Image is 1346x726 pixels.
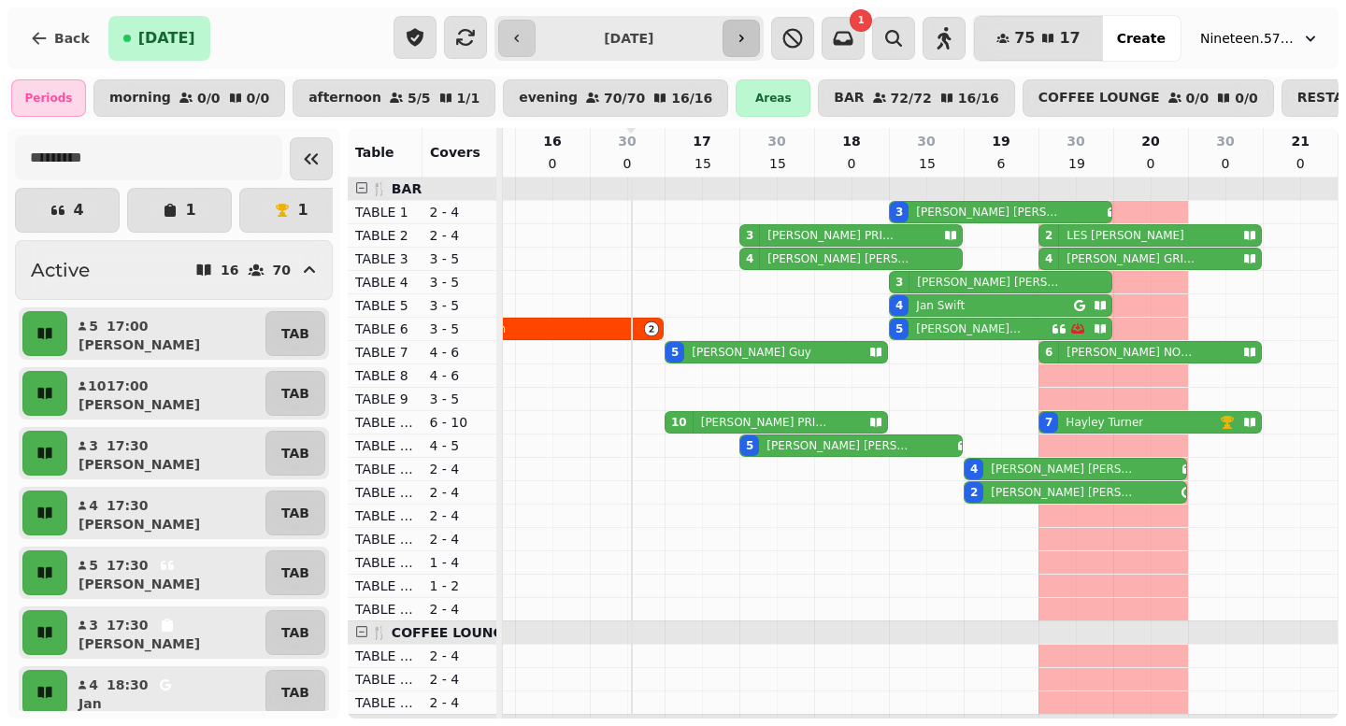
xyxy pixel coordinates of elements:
[109,91,171,106] p: morning
[281,504,309,522] p: TAB
[1235,92,1258,105] p: 0 / 0
[430,670,490,689] p: 2 - 4
[297,203,308,218] p: 1
[1068,154,1083,173] p: 19
[290,137,333,180] button: Collapse sidebar
[79,575,200,593] p: [PERSON_NAME]
[919,154,934,173] p: 15
[992,132,1009,150] p: 19
[265,491,325,535] button: TAB
[71,610,262,655] button: 317:30[PERSON_NAME]
[767,132,785,150] p: 30
[1189,21,1331,55] button: Nineteen.57 Restaurant & Bar
[355,530,415,548] p: TABLE 17
[221,263,238,277] p: 16
[71,371,262,416] button: 1017:00[PERSON_NAME]
[1102,16,1181,61] button: Create
[15,188,120,233] button: 4
[430,600,490,619] p: 2 - 4
[31,257,90,283] h2: Active
[834,91,864,106] p: BAR
[430,343,490,362] p: 4 - 6
[970,462,978,477] div: 4
[430,577,490,595] p: 1 - 2
[604,92,645,105] p: 70 / 70
[430,390,490,408] p: 3 - 5
[1045,345,1052,360] div: 6
[308,91,381,106] p: afternoon
[107,616,149,634] p: 17:30
[265,670,325,715] button: TAB
[991,485,1135,500] p: [PERSON_NAME] [PERSON_NAME]
[970,485,978,500] div: 2
[844,154,859,173] p: 0
[618,132,636,150] p: 30
[430,366,490,385] p: 4 - 6
[916,205,1060,220] p: [PERSON_NAME] [PERSON_NAME]
[430,483,490,502] p: 2 - 4
[79,515,200,534] p: [PERSON_NAME]
[916,298,965,313] p: Jan Swift
[1045,251,1052,266] div: 4
[767,228,896,243] p: [PERSON_NAME] PRICE
[1066,415,1143,430] p: Hayley Turner
[1143,154,1158,173] p: 0
[1023,79,1274,117] button: COFFEE LOUNGE0/00/0
[1200,29,1294,48] span: Nineteen.57 Restaurant & Bar
[355,693,415,712] p: TABLE 22
[71,491,262,535] button: 417:30[PERSON_NAME]
[71,431,262,476] button: 317:30[PERSON_NAME]
[1045,415,1052,430] div: 7
[107,496,149,515] p: 17:30
[265,371,325,416] button: TAB
[355,366,415,385] p: TABLE 8
[371,625,513,640] span: 🍴 COFFEE LOUNGE
[281,444,309,463] p: TAB
[769,154,784,173] p: 15
[88,616,99,634] p: 3
[355,343,415,362] p: TABLE 7
[355,203,415,221] p: TABLE 1
[88,317,99,335] p: 5
[917,132,935,150] p: 30
[1067,132,1084,150] p: 30
[355,413,415,432] p: TABLE 10
[355,506,415,525] p: TABLE 16
[355,296,415,315] p: TABLE 5
[974,16,1103,61] button: 7517
[1218,154,1233,173] p: 0
[54,32,90,45] span: Back
[79,694,102,713] p: Jan
[430,320,490,338] p: 3 - 5
[430,249,490,268] p: 3 - 5
[88,436,99,455] p: 3
[281,324,309,343] p: TAB
[746,438,753,453] div: 5
[11,79,86,117] div: Periods
[355,273,415,292] p: TABLE 4
[293,79,495,117] button: afternoon5/51/1
[895,205,903,220] div: 3
[746,251,753,266] div: 4
[79,335,200,354] p: [PERSON_NAME]
[355,390,415,408] p: TABLE 9
[766,438,910,453] p: [PERSON_NAME] [PERSON_NAME]
[197,92,221,105] p: 0 / 0
[355,483,415,502] p: TABLE 15
[239,188,344,233] button: 1
[430,413,490,432] p: 6 - 10
[185,203,195,218] p: 1
[1293,154,1308,173] p: 0
[746,228,753,243] div: 3
[1292,132,1310,150] p: 21
[88,556,99,575] p: 5
[355,670,415,689] p: TABLE 21
[355,226,415,245] p: TABLE 2
[355,647,415,665] p: TABLE 20
[545,154,560,173] p: 0
[88,676,99,694] p: 4
[281,563,309,582] p: TAB
[88,496,99,515] p: 4
[265,431,325,476] button: TAB
[430,647,490,665] p: 2 - 4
